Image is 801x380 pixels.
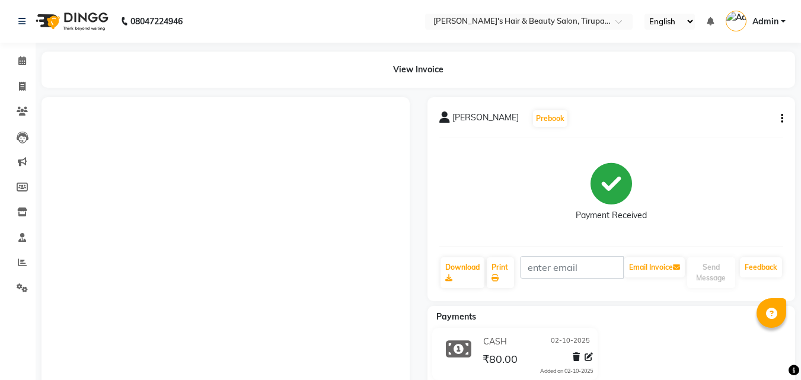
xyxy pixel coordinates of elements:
div: View Invoice [42,52,795,88]
button: Send Message [687,257,735,288]
span: ₹80.00 [483,352,518,369]
span: CASH [483,336,507,348]
b: 08047224946 [130,5,183,38]
span: Admin [752,15,778,28]
button: Prebook [533,110,567,127]
span: Payments [436,311,476,322]
span: [PERSON_NAME] [452,111,519,128]
iframe: chat widget [751,333,789,368]
div: Added on 02-10-2025 [540,367,593,375]
img: Admin [726,11,746,31]
button: Email Invoice [624,257,685,277]
a: Feedback [740,257,782,277]
img: logo [30,5,111,38]
a: Print [487,257,514,288]
input: enter email [520,256,624,279]
a: Download [441,257,484,288]
div: Payment Received [576,209,647,222]
span: 02-10-2025 [551,336,590,348]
